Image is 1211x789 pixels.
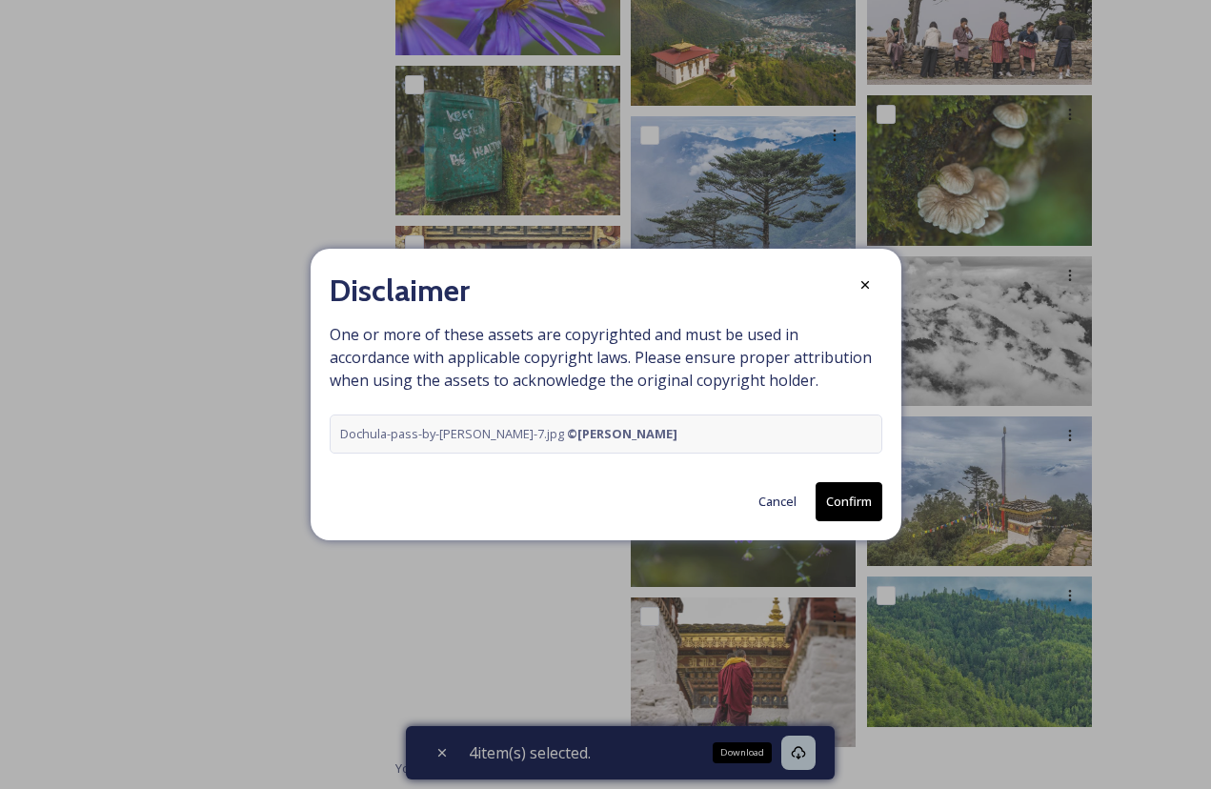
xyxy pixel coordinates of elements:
[816,482,882,521] button: Confirm
[330,323,882,454] span: One or more of these assets are copyrighted and must be used in accordance with applicable copyri...
[749,483,806,520] button: Cancel
[567,425,677,442] strong: © [PERSON_NAME]
[340,425,677,443] span: Dochula-pass-by-[PERSON_NAME]-7.jpg
[330,268,470,314] h2: Disclaimer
